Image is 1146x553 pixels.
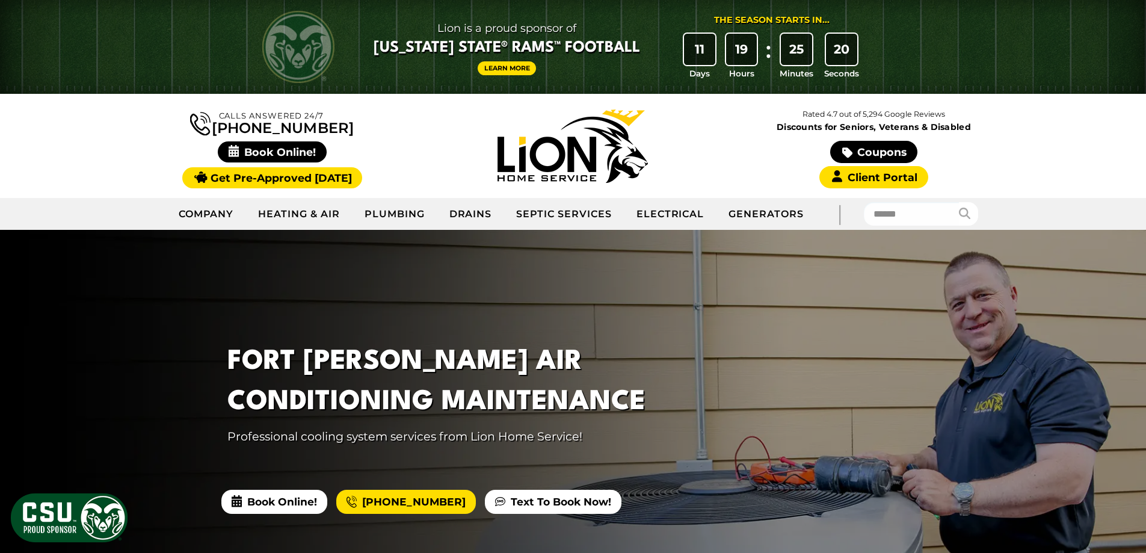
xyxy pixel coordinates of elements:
[726,34,757,65] div: 19
[190,110,354,135] a: [PHONE_NUMBER]
[227,428,665,445] p: Professional cooling system services from Lion Home Service!
[227,342,665,422] h1: Fort [PERSON_NAME] Air Conditioning Maintenance
[826,34,857,65] div: 20
[723,108,1024,121] p: Rated 4.7 out of 5,294 Google Reviews
[353,199,437,229] a: Plumbing
[336,490,476,514] a: [PHONE_NUMBER]
[781,34,812,65] div: 25
[437,199,505,229] a: Drains
[726,123,1022,131] span: Discounts for Seniors, Veterans & Disabled
[167,199,247,229] a: Company
[716,199,816,229] a: Generators
[830,141,917,163] a: Coupons
[478,61,537,75] a: Learn More
[218,141,327,162] span: Book Online!
[819,166,928,188] a: Client Portal
[762,34,774,80] div: :
[729,67,754,79] span: Hours
[182,167,362,188] a: Get Pre-Approved [DATE]
[684,34,715,65] div: 11
[624,199,717,229] a: Electrical
[498,110,648,183] img: Lion Home Service
[221,490,327,514] span: Book Online!
[816,198,864,230] div: |
[780,67,813,79] span: Minutes
[504,199,624,229] a: Septic Services
[485,490,621,514] a: Text To Book Now!
[262,11,334,83] img: CSU Rams logo
[714,14,830,27] div: The Season Starts in...
[689,67,710,79] span: Days
[9,492,129,544] img: CSU Sponsor Badge
[246,199,352,229] a: Heating & Air
[824,67,859,79] span: Seconds
[374,38,640,58] span: [US_STATE] State® Rams™ Football
[374,19,640,38] span: Lion is a proud sponsor of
